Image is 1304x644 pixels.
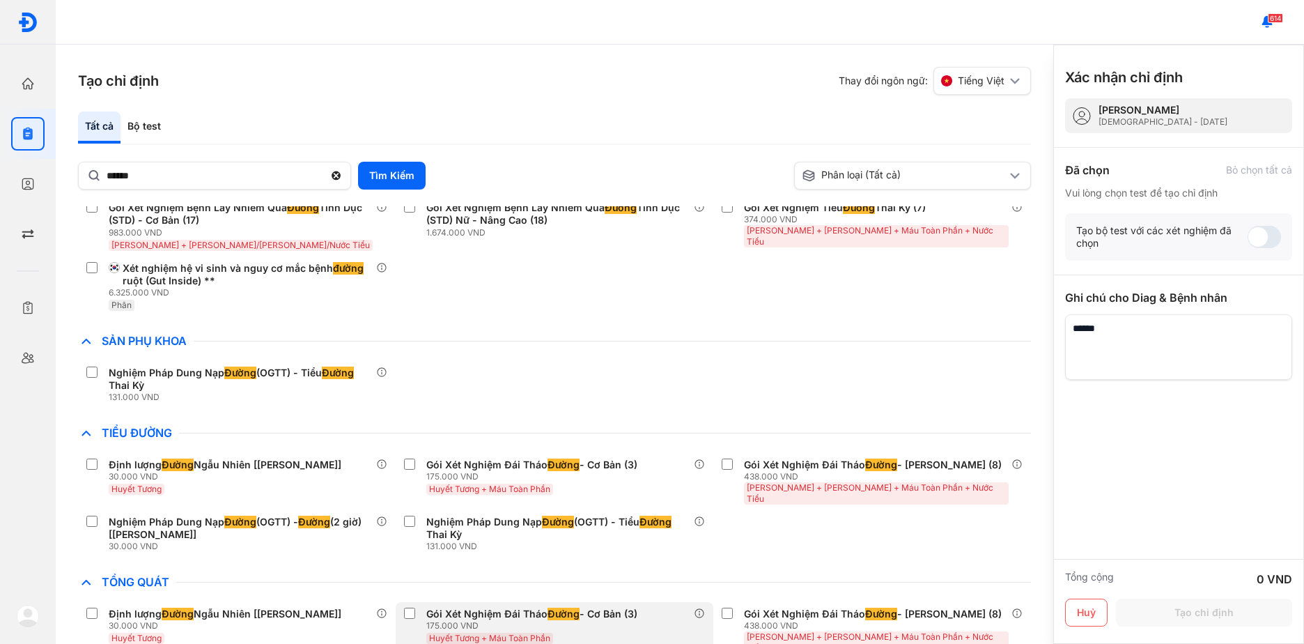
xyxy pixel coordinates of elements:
div: 1.674.000 VND [426,227,694,238]
div: Bộ test [121,112,168,144]
div: 438.000 VND [744,620,1011,631]
span: Đường [639,516,672,528]
img: logo [17,605,39,627]
div: Tổng cộng [1065,571,1114,588]
button: Tạo chỉ định [1116,599,1292,627]
div: 374.000 VND [744,214,1011,225]
div: 175.000 VND [426,620,643,631]
div: [PERSON_NAME] [1099,104,1227,116]
div: Ghi chú cho Diag & Bệnh nhân [1065,289,1292,306]
span: Đường [843,201,875,214]
div: Tất cả [78,112,121,144]
div: Xét nghiệm hệ vi sinh và nguy cơ mắc bệnh ruột (Gut Inside) ** [123,262,371,287]
div: Nghiệm Pháp Dung Nạp (OGTT) - Tiểu Thai Kỳ [426,516,688,541]
span: Đường [322,367,354,379]
div: Định lượng Ngẫu Nhiên [[PERSON_NAME]] [109,459,341,471]
span: 614 [1268,13,1283,23]
span: Đường [162,608,194,620]
div: 6.325.000 VND [109,287,376,298]
span: Tiểu Đường [95,426,179,440]
span: Phân [111,300,132,310]
span: Huyết Tương [111,484,162,494]
div: Gói Xét Nghiệm Bệnh Lây Nhiễm Qua Tình Dục (STD) Nữ - Nâng Cao (18) [426,201,688,227]
div: 30.000 VND [109,471,347,482]
span: Đường [548,459,580,471]
span: Đường [865,459,897,471]
div: Phân loại (Tất cả) [802,169,1007,183]
div: Gói Xét Nghiệm Tiểu Thai Kỳ (7) [744,201,926,214]
span: Huyết Tương [111,633,162,643]
div: Gói Xét Nghiệm Đái Tháo - [PERSON_NAME] (8) [744,608,1002,620]
span: Đường [224,516,256,528]
span: Đường [865,608,897,620]
div: Gói Xét Nghiệm Đái Tháo - Cơ Bản (3) [426,459,637,471]
h3: Xác nhận chỉ định [1065,68,1183,87]
button: Huỷ [1065,599,1108,627]
span: Đường [548,608,580,620]
button: Tìm Kiếm [358,162,426,190]
img: logo [17,12,38,33]
span: [PERSON_NAME] + [PERSON_NAME]/[PERSON_NAME]/Nước Tiểu [111,240,370,250]
span: Tổng Quát [95,575,176,589]
div: Đã chọn [1065,162,1110,178]
span: [PERSON_NAME] + [PERSON_NAME] + Máu Toàn Phần + Nước Tiểu [747,482,993,504]
div: Nghiệm Pháp Dung Nạp (OGTT) - Tiểu Thai Kỳ [109,367,371,392]
span: Đường [605,201,637,214]
div: 175.000 VND [426,471,643,482]
div: 30.000 VND [109,541,376,552]
span: Đường [298,516,330,528]
div: Vui lòng chọn test để tạo chỉ định [1065,187,1292,199]
span: Huyết Tương + Máu Toàn Phần [429,633,550,643]
span: Đường [542,516,574,528]
span: [PERSON_NAME] + [PERSON_NAME] + Máu Toàn Phần + Nước Tiểu [747,225,993,247]
div: [DEMOGRAPHIC_DATA] - [DATE] [1099,116,1227,128]
div: Gói Xét Nghiệm Đái Tháo - Cơ Bản (3) [426,608,637,620]
div: Gói Xét Nghiệm Đái Tháo - [PERSON_NAME] (8) [744,459,1002,471]
span: đường [333,262,364,275]
span: Huyết Tương + Máu Toàn Phần [429,484,550,494]
div: Tạo bộ test với các xét nghiệm đã chọn [1076,224,1248,250]
div: 0 VND [1257,571,1292,588]
span: Đường [162,459,194,471]
h3: Tạo chỉ định [78,71,159,91]
div: 438.000 VND [744,471,1011,482]
div: Nghiệm Pháp Dung Nạp (OGTT) - (2 giờ) [[PERSON_NAME]] [109,516,371,541]
div: 983.000 VND [109,227,376,238]
div: 131.000 VND [109,392,376,403]
span: Đường [224,367,256,379]
span: Đường [287,201,319,214]
span: Sản Phụ Khoa [95,334,194,348]
div: 30.000 VND [109,620,347,631]
div: Định lượng Ngẫu Nhiên [[PERSON_NAME]] [109,608,341,620]
div: 131.000 VND [426,541,694,552]
div: Gói Xét Nghiệm Bệnh Lây Nhiễm Qua Tình Dục (STD) - Cơ Bản (17) [109,201,371,227]
div: Bỏ chọn tất cả [1226,164,1292,176]
div: Thay đổi ngôn ngữ: [839,67,1031,95]
span: Tiếng Việt [958,75,1004,87]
